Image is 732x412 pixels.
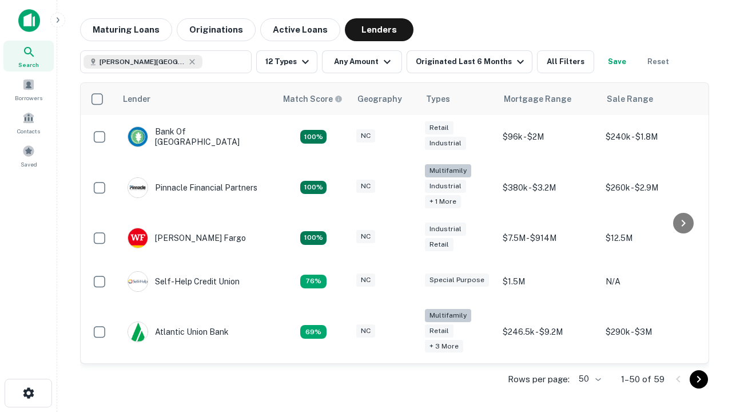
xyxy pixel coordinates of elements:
td: $1.5M [497,260,600,303]
div: Industrial [425,180,466,193]
div: Retail [425,121,453,134]
div: Lender [123,92,150,106]
button: Active Loans [260,18,340,41]
div: Originated Last 6 Months [416,55,527,69]
td: $246.5k - $9.2M [497,303,600,361]
img: picture [128,322,148,342]
div: Matching Properties: 11, hasApolloMatch: undefined [300,275,327,288]
a: Search [3,41,54,72]
td: $260k - $2.9M [600,159,703,216]
th: Capitalize uses an advanced AI algorithm to match your search with the best lender. The match sco... [276,83,351,115]
div: Sale Range [607,92,653,106]
div: 50 [574,371,603,387]
div: Retail [425,324,453,338]
p: 1–50 of 59 [621,373,665,386]
div: Multifamily [425,309,471,322]
button: Lenders [345,18,413,41]
a: Contacts [3,107,54,138]
div: + 1 more [425,195,461,208]
div: Industrial [425,223,466,236]
span: Saved [21,160,37,169]
button: All Filters [537,50,594,73]
button: Originated Last 6 Months [407,50,532,73]
img: picture [128,178,148,197]
button: Reset [640,50,677,73]
div: Self-help Credit Union [128,271,240,292]
th: Lender [116,83,276,115]
div: Geography [357,92,402,106]
div: Matching Properties: 10, hasApolloMatch: undefined [300,325,327,339]
div: Mortgage Range [504,92,571,106]
iframe: Chat Widget [675,284,732,339]
td: $240k - $1.8M [600,115,703,159]
div: NC [356,324,375,338]
div: Atlantic Union Bank [128,322,229,342]
button: Go to next page [690,370,708,389]
div: [PERSON_NAME] Fargo [128,228,246,248]
img: picture [128,228,148,248]
p: Rows per page: [508,373,570,386]
h6: Match Score [283,93,340,105]
td: $290k - $3M [600,303,703,361]
div: Retail [425,238,453,251]
div: NC [356,129,375,142]
span: Borrowers [15,93,42,102]
th: Sale Range [600,83,703,115]
a: Borrowers [3,74,54,105]
th: Types [419,83,497,115]
div: Capitalize uses an advanced AI algorithm to match your search with the best lender. The match sco... [283,93,343,105]
div: Bank Of [GEOGRAPHIC_DATA] [128,126,265,147]
span: Contacts [17,126,40,136]
div: Pinnacle Financial Partners [128,177,257,198]
td: N/A [600,260,703,303]
a: Saved [3,140,54,171]
td: $12.5M [600,216,703,260]
th: Mortgage Range [497,83,600,115]
span: Search [18,60,39,69]
div: Matching Properties: 26, hasApolloMatch: undefined [300,181,327,195]
div: Matching Properties: 15, hasApolloMatch: undefined [300,130,327,144]
img: picture [128,127,148,146]
span: [PERSON_NAME][GEOGRAPHIC_DATA], [GEOGRAPHIC_DATA] [100,57,185,67]
td: $7.5M - $914M [497,216,600,260]
div: Industrial [425,137,466,150]
div: NC [356,274,375,287]
div: Types [426,92,450,106]
button: Originations [177,18,256,41]
div: Special Purpose [425,274,489,287]
button: Maturing Loans [80,18,172,41]
img: picture [128,272,148,291]
button: Save your search to get updates of matches that match your search criteria. [599,50,635,73]
th: Geography [351,83,419,115]
img: capitalize-icon.png [18,9,40,32]
div: NC [356,180,375,193]
td: $380k - $3.2M [497,159,600,216]
td: $96k - $2M [497,115,600,159]
div: Multifamily [425,164,471,177]
button: 12 Types [256,50,317,73]
div: + 3 more [425,340,463,353]
button: Any Amount [322,50,402,73]
div: Matching Properties: 15, hasApolloMatch: undefined [300,231,327,245]
div: NC [356,230,375,243]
